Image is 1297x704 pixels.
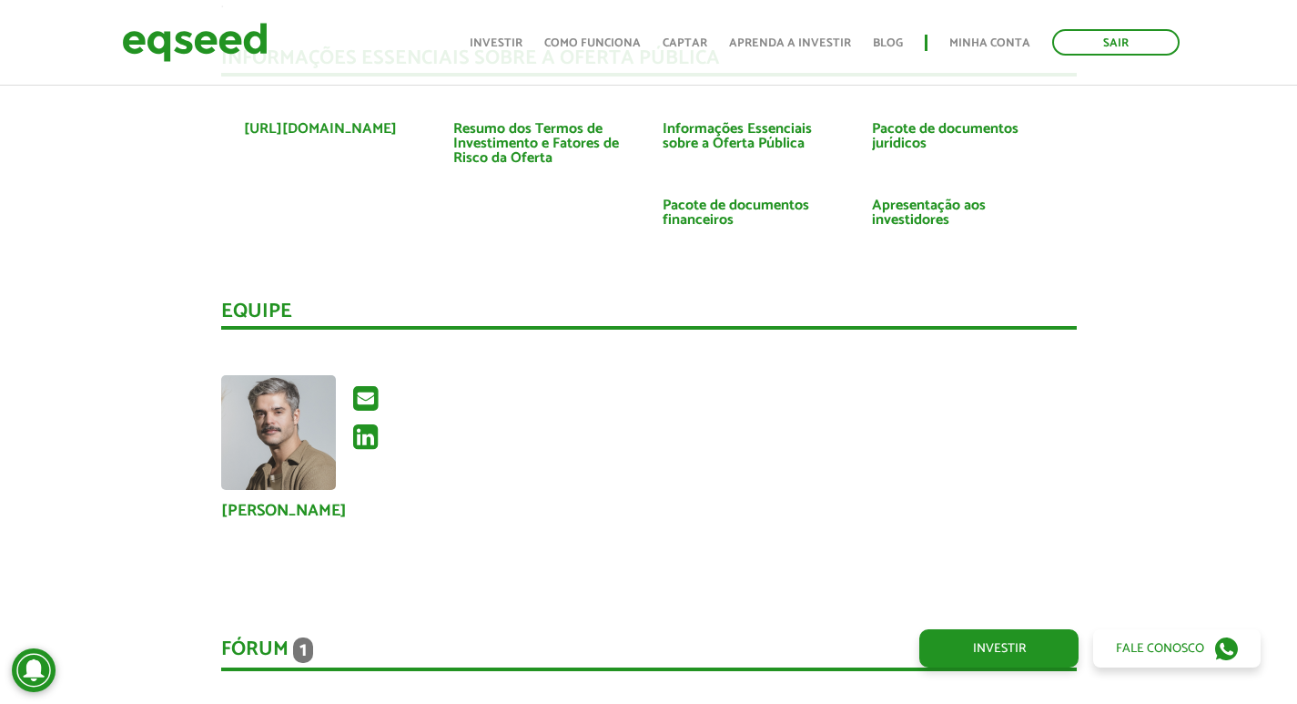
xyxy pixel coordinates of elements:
a: Sair [1052,29,1180,56]
a: Pacote de documentos jurídicos [872,122,1054,151]
a: Minha conta [949,37,1030,49]
span: 1 [293,638,313,663]
img: Foto de Gentil Nascimento [221,375,336,490]
a: Ver perfil do usuário. [221,375,336,490]
img: EqSeed [122,18,268,66]
a: [URL][DOMAIN_NAME] [244,122,397,137]
a: Resumo dos Termos de Investimento e Fatores de Risco da Oferta [453,122,635,166]
div: Fórum [221,638,1077,671]
a: Blog [873,37,903,49]
a: Informações Essenciais sobre a Oferta Pública [663,122,845,151]
div: Equipe [221,301,1077,330]
a: Fale conosco [1093,629,1261,668]
a: [PERSON_NAME] [221,503,347,519]
a: Pacote de documentos financeiros [663,199,845,228]
a: Investir [919,629,1079,668]
a: Investir [470,37,522,49]
a: Como funciona [544,37,641,49]
a: Aprenda a investir [729,37,851,49]
a: Apresentação aos investidores [872,199,1054,228]
a: Captar [663,37,707,49]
